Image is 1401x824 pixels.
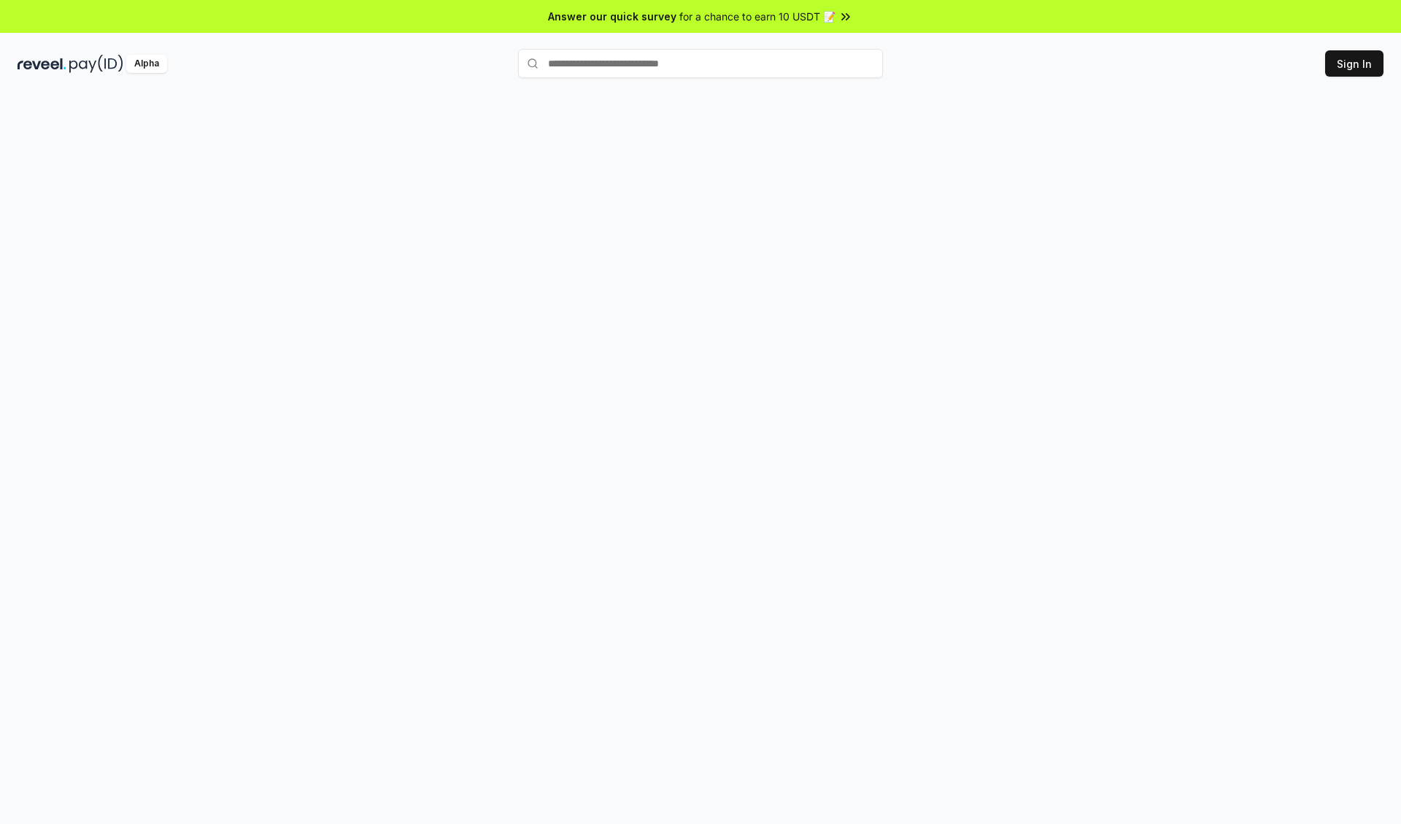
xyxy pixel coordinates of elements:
img: reveel_dark [18,55,66,73]
button: Sign In [1325,50,1383,77]
div: Alpha [126,55,167,73]
span: Answer our quick survey [548,9,676,24]
img: pay_id [69,55,123,73]
span: for a chance to earn 10 USDT 📝 [679,9,835,24]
